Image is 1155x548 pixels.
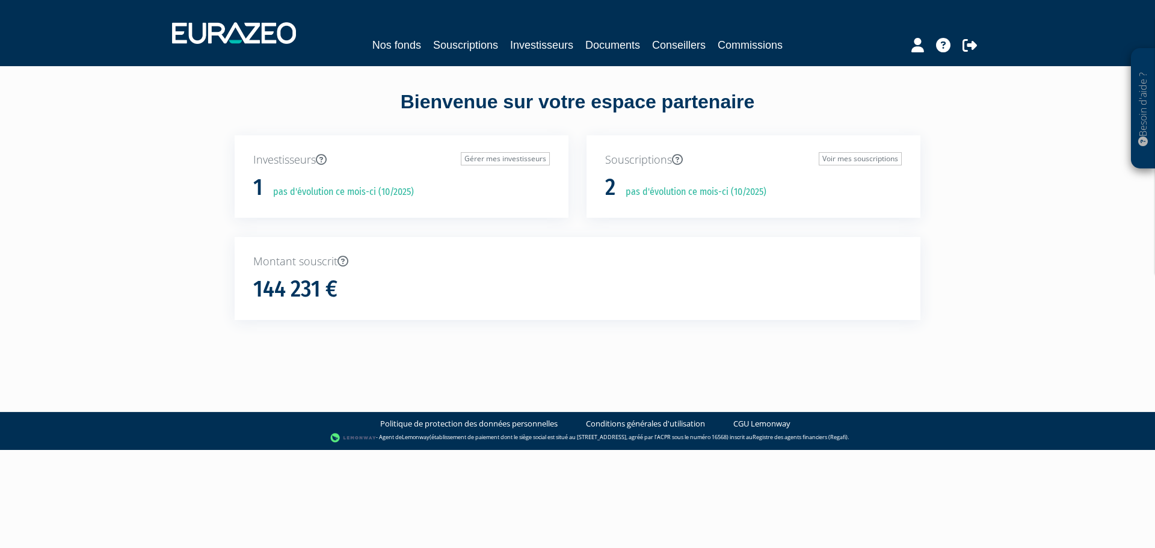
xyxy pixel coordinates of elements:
a: CGU Lemonway [733,418,790,429]
a: Gérer mes investisseurs [461,152,550,165]
a: Conditions générales d'utilisation [586,418,705,429]
p: Montant souscrit [253,254,902,269]
a: Lemonway [402,433,430,441]
a: Documents [585,37,640,54]
a: Voir mes souscriptions [819,152,902,165]
img: 1732889491-logotype_eurazeo_blanc_rvb.png [172,22,296,44]
a: Investisseurs [510,37,573,54]
h1: 1 [253,175,263,200]
img: logo-lemonway.png [330,432,377,444]
a: Souscriptions [433,37,498,54]
div: - Agent de (établissement de paiement dont le siège social est situé au [STREET_ADDRESS], agréé p... [12,432,1143,444]
p: pas d'évolution ce mois-ci (10/2025) [265,185,414,199]
p: Besoin d'aide ? [1136,55,1150,163]
p: pas d'évolution ce mois-ci (10/2025) [617,185,766,199]
p: Souscriptions [605,152,902,168]
a: Politique de protection des données personnelles [380,418,558,429]
p: Investisseurs [253,152,550,168]
a: Conseillers [652,37,706,54]
a: Commissions [718,37,783,54]
a: Registre des agents financiers (Regafi) [753,433,848,441]
a: Nos fonds [372,37,421,54]
h1: 2 [605,175,615,200]
h1: 144 231 € [253,277,337,302]
div: Bienvenue sur votre espace partenaire [226,88,929,135]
